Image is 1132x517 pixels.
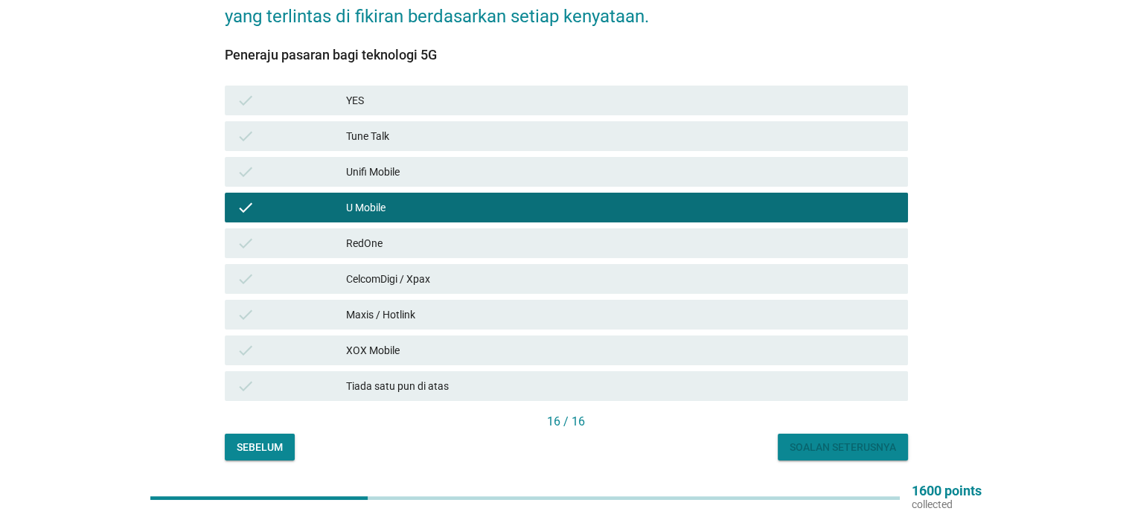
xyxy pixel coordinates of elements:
i: check [237,91,255,109]
div: CelcomDigi / Xpax [346,270,895,288]
i: check [237,270,255,288]
div: 16 / 16 [225,413,908,431]
i: check [237,163,255,181]
p: 1600 points [912,484,982,498]
i: check [237,234,255,252]
i: check [237,377,255,395]
i: check [237,199,255,216]
p: collected [912,498,982,511]
i: check [237,341,255,359]
div: Tune Talk [346,127,895,145]
i: check [237,127,255,145]
div: U Mobile [346,199,895,216]
div: Maxis / Hotlink [346,306,895,324]
div: Peneraju pasaran bagi teknologi 5G [225,45,908,65]
div: Tiada satu pun di atas [346,377,895,395]
div: YES [346,91,895,109]
div: Sebelum [237,440,283,455]
div: XOX Mobile [346,341,895,359]
div: Soalan seterusnya [790,440,896,455]
button: Soalan seterusnya [778,434,908,460]
div: RedOne [346,234,895,252]
i: check [237,306,255,324]
div: Unifi Mobile [346,163,895,181]
button: Sebelum [225,434,295,460]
